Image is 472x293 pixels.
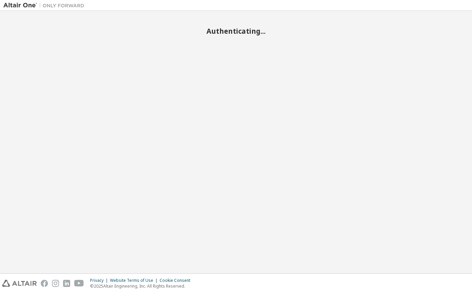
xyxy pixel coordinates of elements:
[90,283,194,289] p: © 2025 Altair Engineering, Inc. All Rights Reserved.
[74,280,84,287] img: youtube.svg
[3,27,469,35] h2: Authenticating...
[110,278,160,283] div: Website Terms of Use
[41,280,48,287] img: facebook.svg
[160,278,194,283] div: Cookie Consent
[63,280,70,287] img: linkedin.svg
[52,280,59,287] img: instagram.svg
[3,2,88,9] img: Altair One
[2,280,37,287] img: altair_logo.svg
[90,278,110,283] div: Privacy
